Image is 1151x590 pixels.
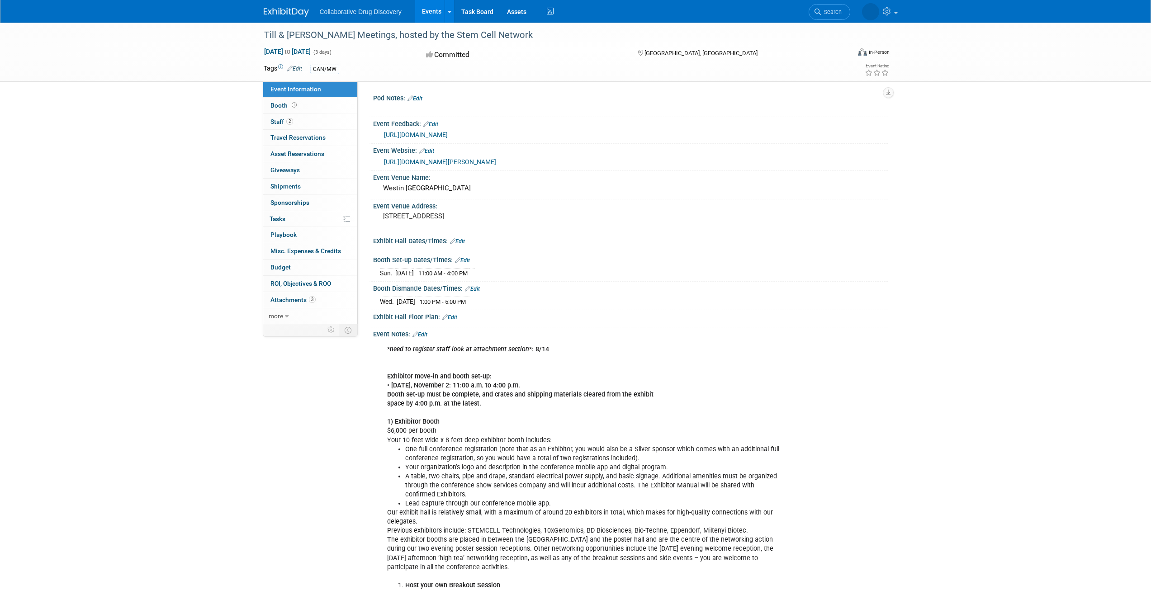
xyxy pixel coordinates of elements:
b: 1) Exhibitor Booth [387,418,440,425]
div: Exhibit Hall Floor Plan: [373,310,888,322]
span: Booth not reserved yet [290,102,298,109]
a: Budget [263,260,357,275]
pre: [STREET_ADDRESS] [383,212,578,220]
a: [URL][DOMAIN_NAME][PERSON_NAME] [384,158,496,165]
a: Edit [287,66,302,72]
div: Committed [423,47,623,63]
span: to [283,48,292,55]
td: [DATE] [395,269,414,278]
a: Sponsorships [263,195,357,211]
div: Event Website: [373,144,888,156]
li: One full conference registration (note that as an Exhibitor, you would also be a Silver sponsor w... [405,445,783,463]
a: Tasks [263,211,357,227]
div: Event Rating [865,64,889,68]
span: Playbook [270,231,297,238]
a: Edit [450,238,465,245]
div: Exhibit Hall Dates/Times: [373,234,888,246]
span: Tasks [270,215,285,222]
div: In-Person [868,49,890,56]
span: 1:00 PM - 5:00 PM [420,298,466,305]
span: Sponsorships [270,199,309,206]
span: Event Information [270,85,321,93]
a: Edit [407,95,422,102]
span: 11:00 AM - 4:00 PM [418,270,468,277]
span: Search [821,9,842,15]
span: [DATE] [DATE] [264,47,311,56]
a: Attachments3 [263,292,357,308]
img: Evan Moriarity [862,3,879,20]
span: Giveaways [270,166,300,174]
div: Westin [GEOGRAPHIC_DATA] [380,181,881,195]
a: Shipments [263,179,357,194]
div: Event Format [797,47,890,61]
li: Your organization’s logo and description in the conference mobile app and digital program. [405,463,783,472]
a: Edit [455,257,470,264]
a: [URL][DOMAIN_NAME] [384,131,448,138]
div: Event Venue Name: [373,171,888,182]
div: Event Feedback: [373,117,888,129]
span: 3 [309,296,316,303]
a: Staff2 [263,114,357,130]
div: Booth Dismantle Dates/Times: [373,282,888,293]
a: Asset Reservations [263,146,357,162]
a: Edit [423,121,438,127]
a: more [263,308,357,324]
a: Edit [442,314,457,321]
div: Till & [PERSON_NAME] Meetings, hosted by the Stem Cell Network [261,27,837,43]
td: Sun. [380,269,395,278]
a: Edit [465,286,480,292]
a: Playbook [263,227,357,243]
a: Edit [419,148,434,154]
span: Misc. Expenses & Credits [270,247,341,255]
span: Booth [270,102,298,109]
a: Edit [412,331,427,338]
a: Event Information [263,81,357,97]
a: Travel Reservations [263,130,357,146]
span: Attachments [270,296,316,303]
span: Staff [270,118,293,125]
li: A table, two chairs, pipe and drape, standard electrical power supply, and basic signage. Additio... [405,472,783,499]
div: Booth Set-up Dates/Times: [373,253,888,265]
a: Booth [263,98,357,113]
div: Event Notes: [373,327,888,339]
div: Pod Notes: [373,91,888,103]
div: CAN/MW [310,65,339,74]
span: Asset Reservations [270,150,324,157]
div: Event Venue Address: [373,199,888,211]
li: Lead capture through our conference mobile app. [405,499,783,508]
a: Giveaways [263,162,357,178]
td: Toggle Event Tabs [339,324,357,336]
td: Personalize Event Tab Strip [323,324,339,336]
a: ROI, Objectives & ROO [263,276,357,292]
i: need to register staff look at attachment section [390,345,529,353]
a: Misc. Expenses & Credits [263,243,357,259]
span: Shipments [270,183,301,190]
span: Collaborative Drug Discovery [320,8,402,15]
td: Tags [264,64,302,74]
a: Search [809,4,850,20]
b: Host your own Breakout Session [405,581,500,589]
span: [GEOGRAPHIC_DATA], [GEOGRAPHIC_DATA] [644,50,758,57]
span: (3 days) [313,49,332,55]
span: Travel Reservations [270,134,326,141]
span: 2 [286,118,293,125]
td: Wed. [380,297,397,307]
span: ROI, Objectives & ROO [270,280,331,287]
img: Format-Inperson.png [858,48,867,56]
b: Exhibitor move-in and booth set-up: • [DATE], November 2: 11:00 a.m. to 4:00 p.m. Booth set-up mu... [387,373,654,407]
span: Budget [270,264,291,271]
img: ExhibitDay [264,8,309,17]
td: [DATE] [397,297,415,307]
span: more [269,312,283,320]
